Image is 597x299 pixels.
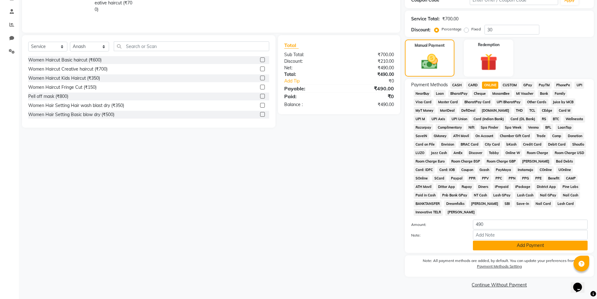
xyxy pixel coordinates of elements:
[414,149,427,157] span: LUZO
[480,107,511,114] span: [DOMAIN_NAME]
[414,209,443,216] span: Innovative TELR
[472,90,488,97] span: Cheque
[28,84,97,91] div: Women Haircut Fringe Cut (₹150)
[416,52,443,71] img: _cash.svg
[525,149,550,157] span: Room Charge
[440,192,469,199] span: Pnb Bank GPay
[458,141,480,148] span: BRAC Card
[414,132,429,140] span: SaveIN
[543,124,553,131] span: BFL
[28,66,107,72] div: Women Haircut Creative haircut (₹700)
[472,192,489,199] span: NT Cash
[448,90,469,97] span: BharatPay
[442,16,458,22] div: ₹700.00
[527,107,537,114] span: TCL
[477,264,522,269] label: Payment Methods Setting
[469,200,500,207] span: [PERSON_NAME]
[406,282,593,288] a: Continue Without Payment
[414,141,437,148] span: Card on File
[414,107,436,114] span: MyT Money
[494,166,513,174] span: PayMaya
[482,82,498,89] span: ONLINE
[515,200,531,207] span: Save-In
[442,26,462,32] label: Percentage
[563,115,585,123] span: Wellnessta
[459,183,474,190] span: Rupay
[493,183,511,190] span: iPrepaid
[462,99,492,106] span: BharatPay Card
[478,166,491,174] span: Gcash
[451,149,464,157] span: AmEx
[514,90,536,97] span: MI Voucher
[339,51,399,58] div: ₹700.00
[414,166,435,174] span: Card: IDFC
[339,58,399,65] div: ₹210.00
[339,85,399,92] div: ₹490.00
[546,175,562,182] span: Benefit
[526,124,541,131] span: Venmo
[537,82,552,89] span: PayTM
[491,192,513,199] span: Lash GPay
[439,141,456,148] span: Envision
[451,132,471,140] span: ATH Movil
[555,200,576,207] span: Lash Card
[28,75,100,82] div: Women Haircut Kids Haircut (₹350)
[459,107,477,114] span: DefiDeal
[556,166,573,174] span: UOnline
[505,141,519,148] span: bKash
[504,149,522,157] span: Online W
[444,200,466,207] span: Dreamfolks
[525,99,548,106] span: Other Cards
[432,132,448,140] span: GMoney
[414,183,434,190] span: ATH Movil
[411,27,431,33] div: Discount:
[28,102,124,109] div: Women Hair Setting Hair wash blast dry (₹350)
[445,209,477,216] span: [PERSON_NAME]
[501,82,519,89] span: CUSTOM
[429,115,447,123] span: UPI Axis
[438,107,457,114] span: MariDeal
[415,43,445,48] label: Manual Payment
[476,183,490,190] span: Diners
[349,78,399,84] div: ₹0
[566,132,584,140] span: Donation
[537,166,554,174] span: COnline
[28,111,114,118] div: Women Hair Setting Basic blow dry (₹500)
[406,222,469,227] label: Amount:
[503,200,512,207] span: SBI
[280,93,339,100] div: Paid:
[520,158,552,165] span: [PERSON_NAME]
[434,90,446,97] span: Loan
[551,99,576,106] span: Juice by MCB
[514,107,525,114] span: THD
[473,230,588,240] input: Add Note
[411,16,440,22] div: Service Total:
[284,42,299,49] span: Total
[471,26,481,32] label: Fixed
[114,41,269,51] input: Search or Scan
[535,132,548,140] span: Trade
[574,82,584,89] span: UPI
[280,78,349,84] a: Add Tip
[467,175,478,182] span: PPR
[552,90,567,97] span: Family
[540,107,554,114] span: CEdge
[520,175,531,182] span: PPG
[414,200,442,207] span: BANKTANSFER
[414,158,447,165] span: Room Charge Euro
[535,183,558,190] span: District App
[280,58,339,65] div: Discount:
[533,175,544,182] span: PPE
[560,183,580,190] span: Pine Labs
[484,158,518,165] span: Room Charge GBP
[280,101,339,108] div: Balance :
[546,141,568,148] span: Debit Card
[414,175,430,182] span: SOnline
[478,42,500,48] label: Redemption
[506,175,517,182] span: PPN
[414,124,433,131] span: Razorpay
[475,51,503,73] img: _gift.svg
[472,115,506,123] span: Card (Indian Bank)
[564,175,578,182] span: CAMP
[339,93,399,100] div: ₹0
